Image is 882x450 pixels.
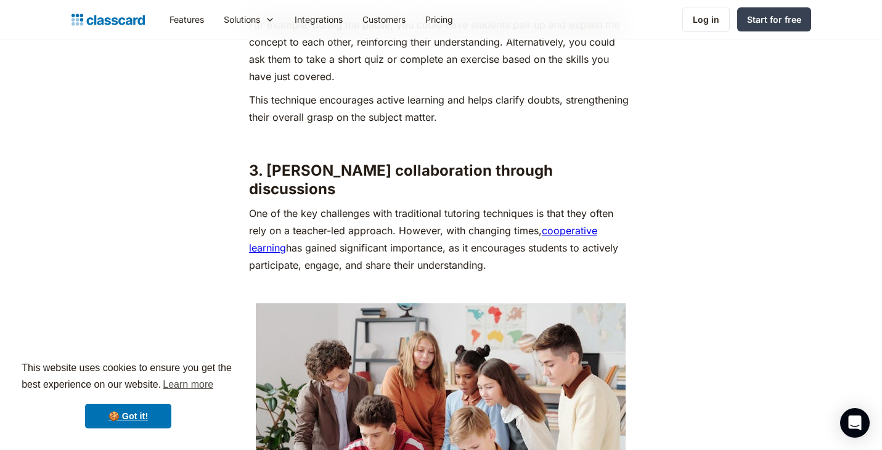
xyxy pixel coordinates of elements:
p: One of the key challenges with traditional tutoring techniques is that they often rely on a teach... [249,205,633,274]
div: Solutions [214,6,285,33]
a: home [71,11,145,28]
a: learn more about cookies [161,375,215,394]
p: This technique encourages active learning and helps clarify doubts, strengthening their overall g... [249,91,633,126]
div: Start for free [747,13,801,26]
p: For example, during the pause, you could have students pair up and explain the concept to each ot... [249,16,633,85]
p: ‍ [249,132,633,149]
div: Open Intercom Messenger [840,408,870,438]
div: Solutions [224,13,260,26]
a: Pricing [415,6,463,33]
a: Customers [353,6,415,33]
a: dismiss cookie message [85,404,171,428]
a: Start for free [737,7,811,31]
p: ‍ [249,280,633,297]
div: cookieconsent [10,349,247,440]
a: Log in [682,7,730,32]
strong: 3. [PERSON_NAME] collaboration through discussions [249,162,553,198]
a: Integrations [285,6,353,33]
div: Log in [693,13,719,26]
span: This website uses cookies to ensure you get the best experience on our website. [22,361,235,394]
a: Features [160,6,214,33]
